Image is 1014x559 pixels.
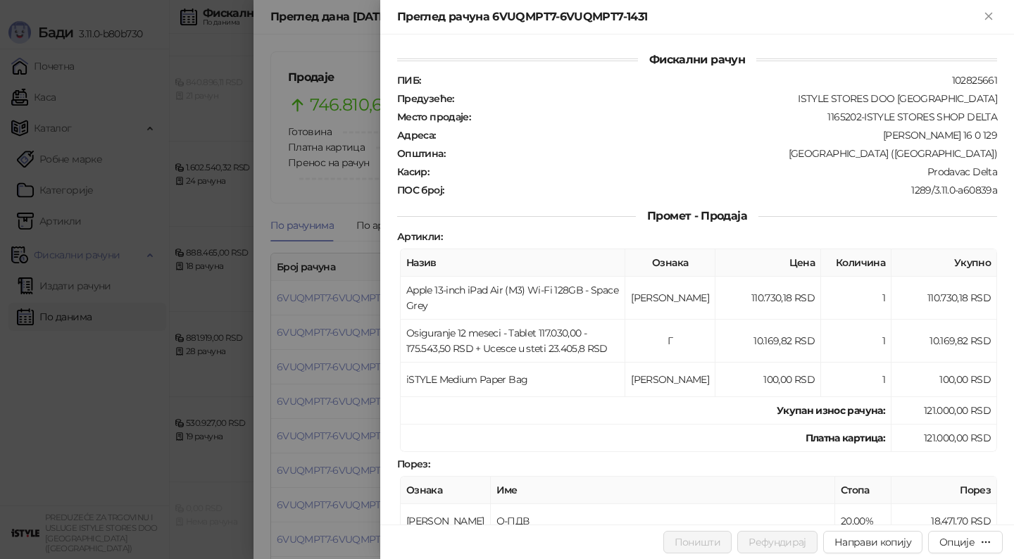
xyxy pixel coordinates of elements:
[834,536,911,548] span: Направи копију
[401,277,625,320] td: Apple 13-inch iPad Air (M3) Wi-Fi 128GB - Space Grey
[663,531,732,553] button: Поништи
[715,363,821,397] td: 100,00 RSD
[928,531,1003,553] button: Опције
[422,74,999,87] div: 102825661
[397,184,444,196] strong: ПОС број :
[821,320,891,363] td: 1
[737,531,818,553] button: Рефундирај
[445,184,999,196] div: 1289/3.11.0-a60839a
[891,477,997,504] th: Порез
[625,363,715,397] td: [PERSON_NAME]
[401,504,491,539] td: [PERSON_NAME]
[891,397,997,425] td: 121.000,00 RSD
[397,458,430,470] strong: Порез :
[397,230,442,243] strong: Артикли :
[397,165,429,178] strong: Касир :
[638,53,756,66] span: Фискални рачун
[625,320,715,363] td: Г
[891,249,997,277] th: Укупно
[980,8,997,25] button: Close
[397,92,454,105] strong: Предузеће :
[891,277,997,320] td: 110.730,18 RSD
[401,363,625,397] td: iSTYLE Medium Paper Bag
[715,320,821,363] td: 10.169,82 RSD
[939,536,975,548] div: Опције
[821,249,891,277] th: Количина
[397,8,980,25] div: Преглед рачуна 6VUQMPT7-6VUQMPT7-1431
[491,477,835,504] th: Име
[891,504,997,539] td: 18.471,70 RSD
[401,249,625,277] th: Назив
[456,92,999,105] div: ISTYLE STORES DOO [GEOGRAPHIC_DATA]
[636,209,758,222] span: Промет - Продаја
[437,129,999,142] div: [PERSON_NAME] 16 0 129
[835,504,891,539] td: 20,00%
[446,147,999,160] div: [GEOGRAPHIC_DATA] ([GEOGRAPHIC_DATA])
[397,147,445,160] strong: Општина :
[430,165,999,178] div: Prodavac Delta
[397,111,470,123] strong: Место продаје :
[472,111,999,123] div: 1165202-ISTYLE STORES SHOP DELTA
[891,320,997,363] td: 10.169,82 RSD
[823,531,922,553] button: Направи копију
[625,249,715,277] th: Ознака
[491,504,835,539] td: О-ПДВ
[397,74,420,87] strong: ПИБ :
[401,320,625,363] td: Osiguranje 12 meseci - Tablet 117.030,00 - 175.543,50 RSD + Ucesce u steti 23.405,8 RSD
[891,363,997,397] td: 100,00 RSD
[625,277,715,320] td: [PERSON_NAME]
[397,129,436,142] strong: Адреса :
[715,277,821,320] td: 110.730,18 RSD
[821,363,891,397] td: 1
[401,477,491,504] th: Ознака
[821,277,891,320] td: 1
[806,432,885,444] strong: Платна картица :
[715,249,821,277] th: Цена
[891,425,997,452] td: 121.000,00 RSD
[835,477,891,504] th: Стопа
[777,404,885,417] strong: Укупан износ рачуна :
